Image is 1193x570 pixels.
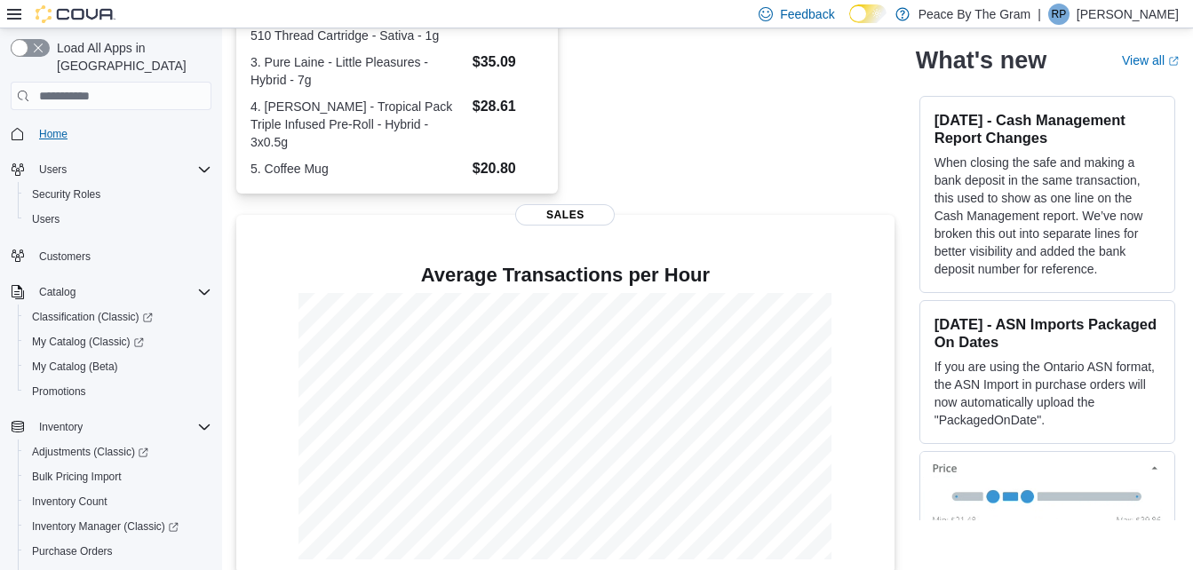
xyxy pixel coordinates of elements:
span: Promotions [25,381,211,402]
dt: 5. Coffee Mug [251,160,465,178]
span: Promotions [32,384,86,399]
span: Load All Apps in [GEOGRAPHIC_DATA] [50,39,211,75]
span: Catalog [32,281,211,303]
dd: $35.09 [473,51,545,73]
a: Bulk Pricing Import [25,466,129,487]
a: My Catalog (Classic) [25,331,151,352]
a: Classification (Classic) [18,305,219,329]
span: Inventory [32,416,211,438]
button: Users [4,157,219,182]
span: Classification (Classic) [25,306,211,328]
span: Dark Mode [849,23,850,24]
p: If you are using the Ontario ASN format, the ASN Import in purchase orders will now automatically... [935,358,1160,429]
span: Inventory Manager (Classic) [25,516,211,537]
span: Feedback [780,5,834,23]
span: Users [39,162,67,177]
h3: [DATE] - ASN Imports Packaged On Dates [935,315,1160,351]
img: Cova [36,5,115,23]
span: RP [1052,4,1067,25]
button: Users [32,159,74,180]
p: When closing the safe and making a bank deposit in the same transaction, this used to show as one... [935,154,1160,278]
span: Inventory Count [25,491,211,512]
p: [PERSON_NAME] [1077,4,1179,25]
dd: $28.61 [473,96,545,117]
a: Customers [32,246,98,267]
button: Customers [4,242,219,268]
button: Security Roles [18,182,219,207]
span: Bulk Pricing Import [25,466,211,487]
a: Inventory Manager (Classic) [18,514,219,539]
span: Purchase Orders [32,544,113,558]
a: Users [25,209,67,230]
p: Peace By The Gram [919,4,1031,25]
p: | [1038,4,1041,25]
span: Classification (Classic) [32,310,153,324]
span: Security Roles [32,187,100,202]
dt: 3. Pure Laine - Little Pleasures - Hybrid - 7g [251,53,465,89]
span: My Catalog (Beta) [32,360,118,374]
span: Customers [39,249,91,264]
button: Users [18,207,219,232]
a: View allExternal link [1122,53,1179,67]
span: Bulk Pricing Import [32,470,122,484]
div: Rob Pranger [1048,4,1070,25]
span: Security Roles [25,184,211,205]
span: My Catalog (Classic) [25,331,211,352]
span: Users [25,209,211,230]
a: Adjustments (Classic) [18,439,219,464]
a: My Catalog (Classic) [18,329,219,354]
a: Classification (Classic) [25,306,160,328]
span: Customers [32,244,211,266]
span: Users [32,212,60,226]
button: Catalog [32,281,83,303]
h2: What's new [916,46,1046,75]
a: Adjustments (Classic) [25,441,155,463]
svg: External link [1168,56,1179,67]
button: Inventory [32,416,90,438]
dt: 4. [PERSON_NAME] - Tropical Pack Triple Infused Pre-Roll - Hybrid - 3x0.5g [251,98,465,151]
span: Inventory Manager (Classic) [32,519,179,534]
span: Home [32,123,211,145]
a: My Catalog (Beta) [25,356,125,377]
a: Inventory Count [25,491,115,512]
button: Home [4,121,219,146]
a: Promotions [25,381,93,402]
span: Sales [515,204,615,226]
span: Adjustments (Classic) [25,441,211,463]
a: Inventory Manager (Classic) [25,516,186,537]
dd: $20.80 [473,158,545,179]
button: Inventory Count [18,489,219,514]
h4: Average Transactions per Hour [251,265,880,286]
a: Purchase Orders [25,541,120,562]
button: My Catalog (Beta) [18,354,219,379]
button: Catalog [4,280,219,305]
a: Home [32,123,75,145]
h3: [DATE] - Cash Management Report Changes [935,111,1160,146]
span: Users [32,159,211,180]
button: Promotions [18,379,219,404]
button: Bulk Pricing Import [18,464,219,489]
span: My Catalog (Beta) [25,356,211,377]
span: Adjustments (Classic) [32,445,148,459]
span: Purchase Orders [25,541,211,562]
button: Inventory [4,415,219,439]
span: My Catalog (Classic) [32,335,144,349]
span: Home [39,127,68,141]
input: Dark Mode [849,4,887,23]
span: Catalog [39,285,76,299]
a: Security Roles [25,184,107,205]
span: Inventory [39,420,83,434]
span: Inventory Count [32,495,107,509]
button: Purchase Orders [18,539,219,564]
